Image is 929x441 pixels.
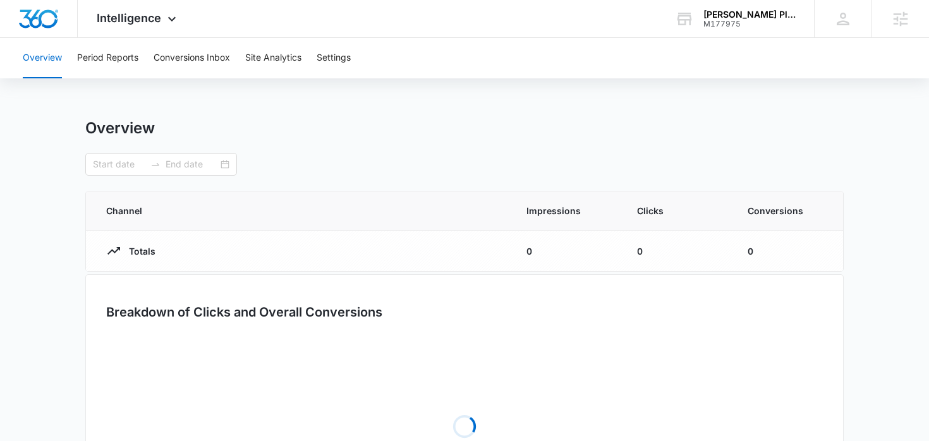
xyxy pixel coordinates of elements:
div: account id [703,20,796,28]
span: Conversions [748,204,823,217]
td: 0 [511,231,622,272]
span: Channel [106,204,496,217]
button: Settings [317,38,351,78]
input: End date [166,157,218,171]
div: account name [703,9,796,20]
h3: Breakdown of Clicks and Overall Conversions [106,303,382,322]
span: Impressions [526,204,607,217]
h1: Overview [85,119,155,138]
p: Totals [121,245,155,258]
span: swap-right [150,159,161,169]
span: Intelligence [97,11,161,25]
button: Site Analytics [245,38,301,78]
button: Overview [23,38,62,78]
input: Start date [93,157,145,171]
span: Clicks [637,204,717,217]
button: Conversions Inbox [154,38,230,78]
button: Period Reports [77,38,138,78]
td: 0 [732,231,843,272]
span: to [150,159,161,169]
td: 0 [622,231,732,272]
